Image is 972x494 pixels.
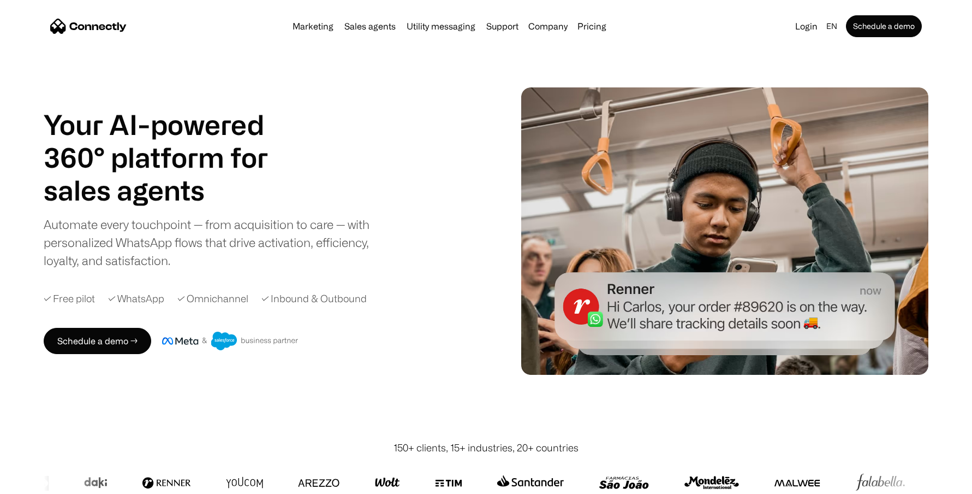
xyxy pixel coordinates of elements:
[822,19,844,34] div: en
[108,291,164,306] div: ✓ WhatsApp
[288,22,338,31] a: Marketing
[11,474,65,490] aside: Language selected: English
[44,174,295,207] div: carousel
[44,174,295,207] div: 1 of 4
[402,22,480,31] a: Utility messaging
[525,19,571,34] div: Company
[44,174,295,207] h1: sales agents
[393,440,579,455] div: 150+ clients, 15+ industries, 20+ countries
[22,475,65,490] ul: Language list
[340,22,400,31] a: Sales agents
[44,215,387,269] div: Automate every touchpoint — from acquisition to care — with personalized WhatsApp flows that driv...
[573,22,611,31] a: Pricing
[50,18,127,34] a: home
[528,19,568,34] div: Company
[826,19,837,34] div: en
[177,291,248,306] div: ✓ Omnichannel
[482,22,523,31] a: Support
[162,332,299,350] img: Meta and Salesforce business partner badge.
[791,19,822,34] a: Login
[44,108,295,174] h1: Your AI-powered 360° platform for
[44,291,95,306] div: ✓ Free pilot
[44,328,151,354] a: Schedule a demo →
[261,291,367,306] div: ✓ Inbound & Outbound
[846,15,922,37] a: Schedule a demo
